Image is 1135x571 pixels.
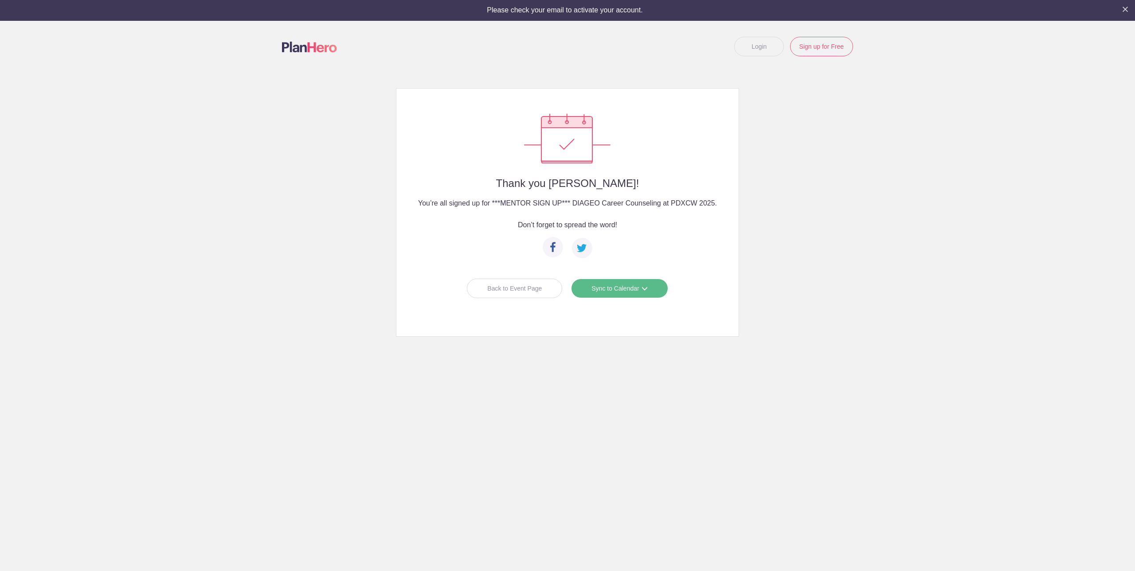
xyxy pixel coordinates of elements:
[414,198,720,209] h4: You’re all signed up for ***MENTOR SIGN UP*** DIAGEO Career Counseling at PDXCW 2025.
[790,37,853,56] a: Sign up for Free
[577,244,587,252] img: Twitter blue icon
[571,279,668,298] a: Sync to Calendar
[524,113,611,163] img: Success confirmation
[1123,5,1128,12] button: Close
[1123,7,1128,12] img: X small white
[467,279,562,298] a: Back to Event Page
[282,42,337,52] img: Logo main planhero
[550,242,556,252] img: Facebook blue icon
[414,178,720,189] h2: Thank you [PERSON_NAME]!
[414,220,720,230] h4: Don’t forget to spread the word!
[734,37,784,56] a: Login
